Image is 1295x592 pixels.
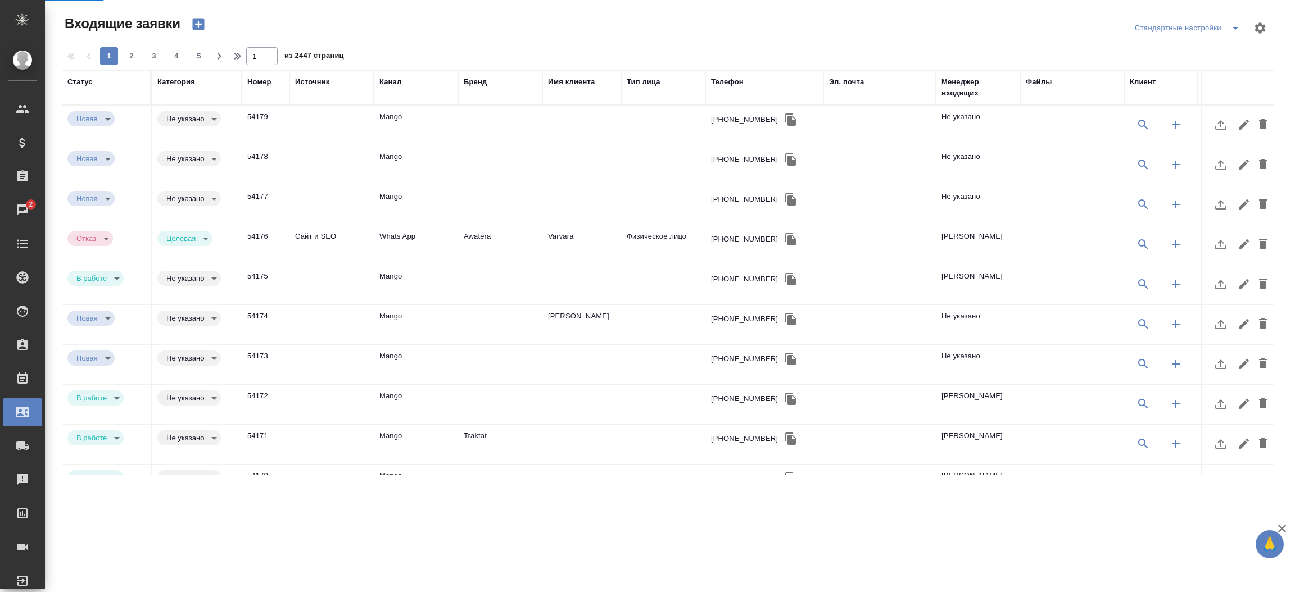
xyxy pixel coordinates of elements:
div: [PHONE_NUMBER] [711,274,778,285]
div: [PHONE_NUMBER] [711,313,778,325]
td: Mango [374,425,458,464]
td: Mango [374,305,458,344]
button: Целевая [163,234,199,243]
button: Удалить [1253,231,1273,258]
span: 3 [145,51,163,62]
button: Редактировать [1234,151,1253,178]
span: 5 [190,51,208,62]
td: 54179 [242,106,289,145]
td: [PERSON_NAME] [936,265,1020,304]
button: Удалить [1253,390,1273,417]
button: Создать клиента [1162,350,1189,377]
span: из 2447 страниц [284,49,344,65]
button: Новая [73,353,101,363]
div: Новая [157,111,221,126]
td: Не указано [936,345,1020,384]
td: Не указано [936,145,1020,185]
td: 54177 [242,185,289,225]
button: Редактировать [1234,390,1253,417]
button: Загрузить файл [1207,430,1234,457]
span: 🙏 [1260,532,1279,556]
div: Новая [67,231,113,246]
button: Создать клиента [1162,390,1189,417]
div: [PHONE_NUMBER] [711,114,778,125]
button: 4 [167,47,185,65]
span: Входящие заявки [62,15,180,33]
button: Скопировать [782,390,799,407]
button: Загрузить файл [1207,111,1234,138]
div: Номер [247,76,271,88]
td: Не указано [936,185,1020,225]
div: Тип лица [627,76,660,88]
button: Не указано [163,114,207,124]
td: Не указано [936,106,1020,145]
div: Новая [67,311,115,326]
td: [PERSON_NAME] [936,385,1020,424]
button: Скопировать [782,151,799,168]
button: Выбрать клиента [1130,151,1157,178]
td: 54175 [242,265,289,304]
button: Редактировать [1234,350,1253,377]
td: Не указано [936,305,1020,344]
div: Новая [157,231,212,246]
button: Редактировать [1234,271,1253,298]
div: Новая [157,151,221,166]
button: Удалить [1253,151,1273,178]
button: Удалить [1253,350,1273,377]
button: В работе [73,433,110,443]
button: Новая [73,313,101,323]
div: [PHONE_NUMBER] [711,393,778,404]
div: Новая [157,470,221,485]
a: 2 [3,196,42,224]
div: [PHONE_NUMBER] [711,473,778,484]
span: Настроить таблицу [1247,15,1274,42]
div: Телефон [711,76,744,88]
button: Не указано [163,353,207,363]
td: [PERSON_NAME] [936,425,1020,464]
button: Скопировать [782,470,799,487]
button: Скопировать [782,111,799,128]
span: 2 [123,51,141,62]
td: Varvara [542,225,621,265]
button: Новая [73,154,101,163]
button: Создать клиента [1162,470,1189,497]
button: Скопировать [782,271,799,288]
button: Выбрать клиента [1130,390,1157,417]
div: Новая [157,311,221,326]
div: Имя клиента [548,76,595,88]
div: Статус [67,76,93,88]
span: 4 [167,51,185,62]
button: 🙏 [1256,530,1284,558]
button: Новая [73,114,101,124]
button: Выбрать клиента [1130,191,1157,218]
div: [PHONE_NUMBER] [711,154,778,165]
td: Mango [374,106,458,145]
button: В работе [73,393,110,403]
button: Загрузить файл [1207,151,1234,178]
button: Загрузить файл [1207,311,1234,338]
button: Не указано [163,473,207,482]
div: Новая [67,430,124,445]
td: 54172 [242,385,289,424]
span: 2 [22,199,39,210]
button: Не указано [163,194,207,203]
button: Выбрать клиента [1130,430,1157,457]
button: Создать клиента [1162,271,1189,298]
td: Mango [374,385,458,424]
div: [PHONE_NUMBER] [711,353,778,365]
button: Создать клиента [1162,231,1189,258]
td: 54170 [242,465,289,504]
td: Mango [374,265,458,304]
button: Загрузить файл [1207,390,1234,417]
button: Редактировать [1234,231,1253,258]
div: Эл. почта [829,76,864,88]
div: Менеджер входящих [941,76,1015,99]
div: Новая [157,191,221,206]
button: Создать клиента [1162,151,1189,178]
button: Создать клиента [1162,191,1189,218]
div: Бренд [464,76,487,88]
div: Новая [157,390,221,406]
td: Mango [374,185,458,225]
div: Категория [157,76,195,88]
td: 54174 [242,305,289,344]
